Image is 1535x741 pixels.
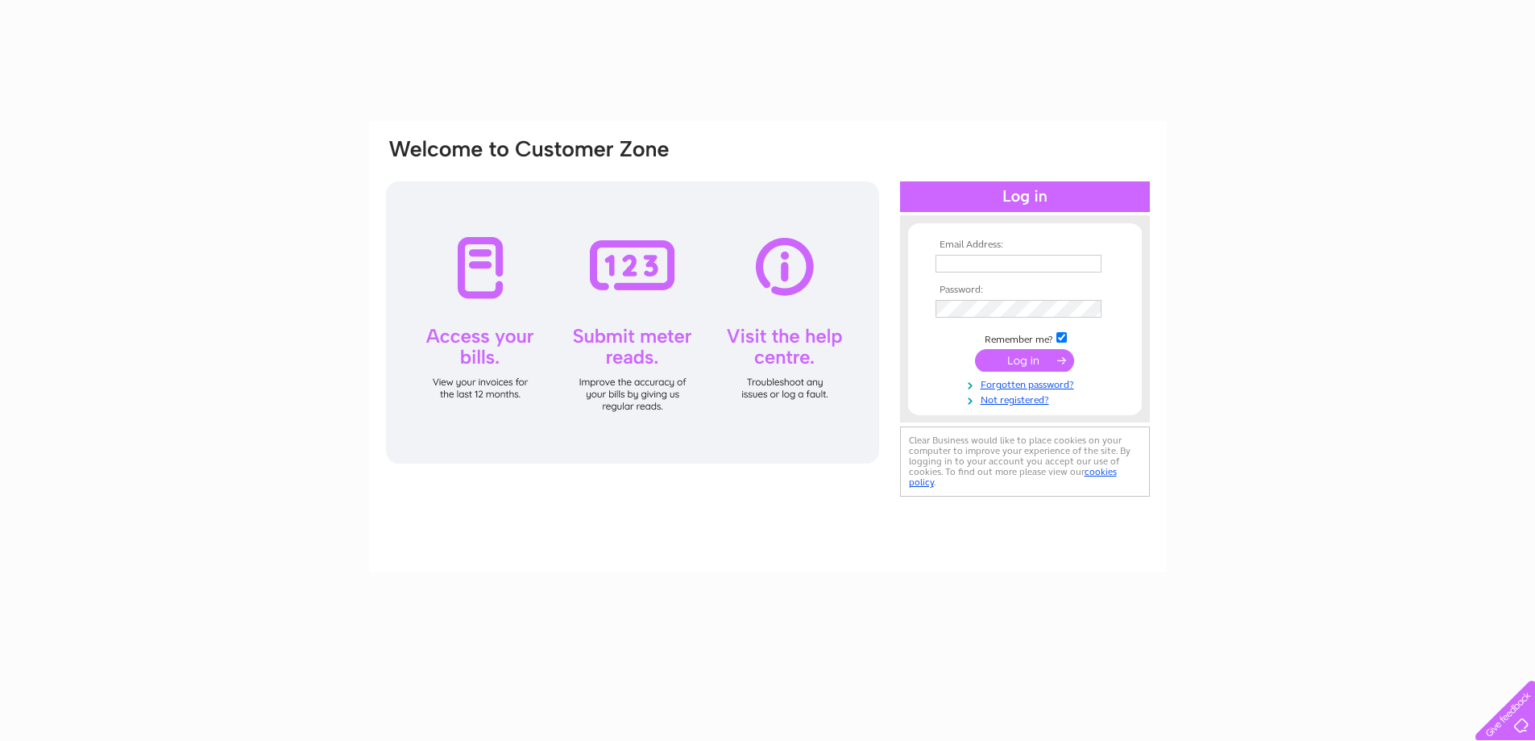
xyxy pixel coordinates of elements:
[931,285,1118,296] th: Password:
[909,466,1117,488] a: cookies policy
[936,391,1118,406] a: Not registered?
[936,376,1118,391] a: Forgotten password?
[931,239,1118,251] th: Email Address:
[900,427,1150,497] div: Clear Business would like to place cookies on your computer to improve your experience of the sit...
[975,349,1074,372] input: Submit
[931,330,1118,346] td: Remember me?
